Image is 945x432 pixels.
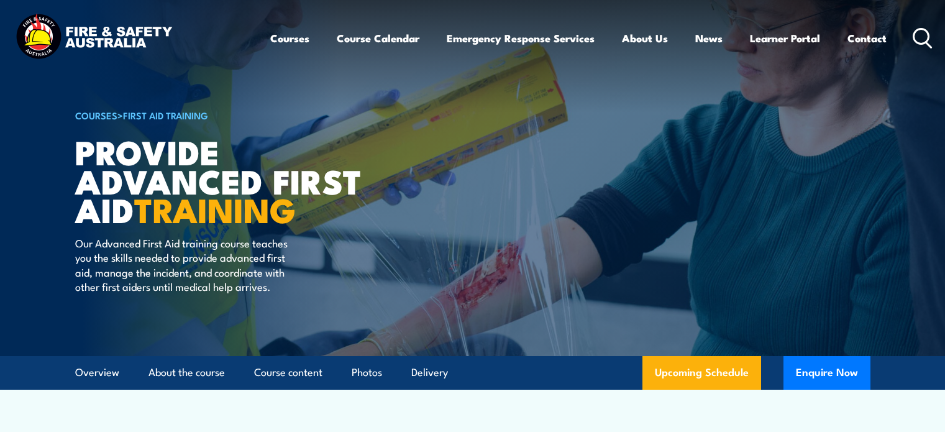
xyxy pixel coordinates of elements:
a: Delivery [411,356,448,389]
a: Emergency Response Services [447,22,595,55]
a: News [695,22,723,55]
a: Photos [352,356,382,389]
a: About Us [622,22,668,55]
strong: TRAINING [134,183,296,234]
a: Course content [254,356,322,389]
a: About the course [148,356,225,389]
a: Learner Portal [750,22,820,55]
button: Enquire Now [783,356,870,390]
a: Courses [270,22,309,55]
a: COURSES [75,108,117,122]
a: Upcoming Schedule [642,356,761,390]
h1: Provide Advanced First Aid [75,137,382,224]
a: Overview [75,356,119,389]
p: Our Advanced First Aid training course teaches you the skills needed to provide advanced first ai... [75,236,302,294]
a: First Aid Training [123,108,208,122]
a: Course Calendar [337,22,419,55]
h6: > [75,108,382,122]
a: Contact [847,22,887,55]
